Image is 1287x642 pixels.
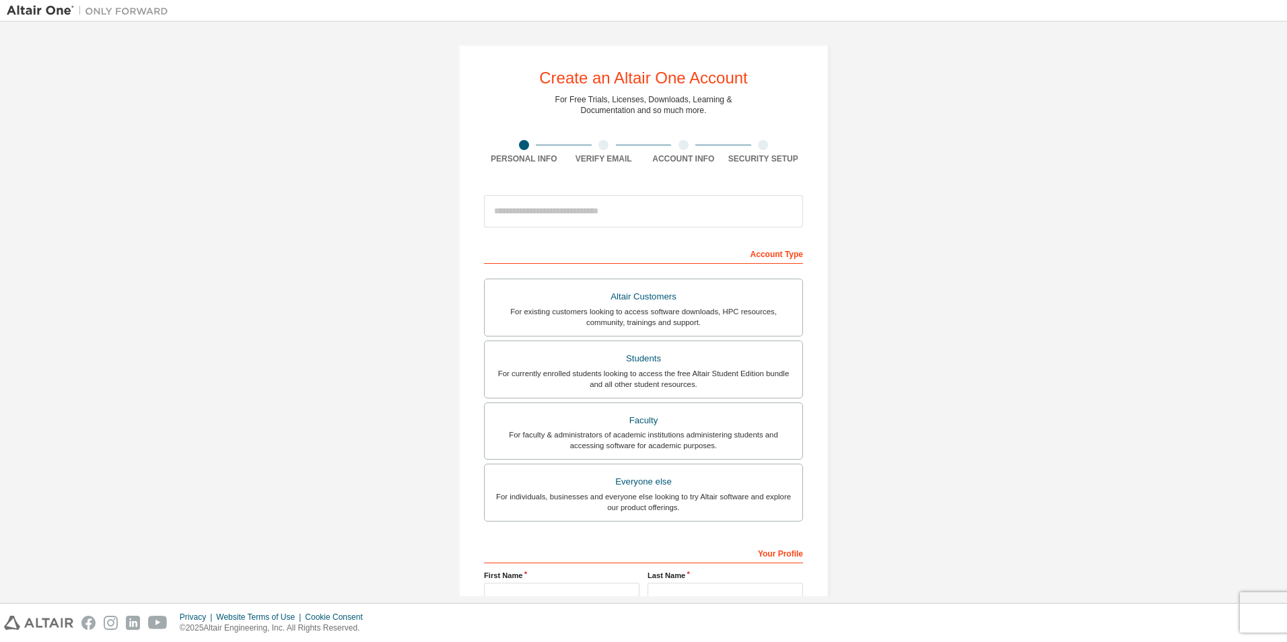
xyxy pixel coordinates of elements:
div: For Free Trials, Licenses, Downloads, Learning & Documentation and so much more. [555,94,732,116]
div: Faculty [493,411,794,430]
div: For currently enrolled students looking to access the free Altair Student Edition bundle and all ... [493,368,794,390]
img: Altair One [7,4,175,17]
img: youtube.svg [148,616,168,630]
div: Everyone else [493,472,794,491]
div: Your Profile [484,542,803,563]
label: First Name [484,570,639,581]
div: Security Setup [724,153,804,164]
p: © 2025 Altair Engineering, Inc. All Rights Reserved. [180,622,371,634]
div: For existing customers looking to access software downloads, HPC resources, community, trainings ... [493,306,794,328]
img: instagram.svg [104,616,118,630]
div: For individuals, businesses and everyone else looking to try Altair software and explore our prod... [493,491,794,513]
div: Verify Email [564,153,644,164]
img: linkedin.svg [126,616,140,630]
div: Personal Info [484,153,564,164]
div: Privacy [180,612,216,622]
div: Website Terms of Use [216,612,305,622]
div: Altair Customers [493,287,794,306]
div: Account Type [484,242,803,264]
div: Cookie Consent [305,612,370,622]
div: Account Info [643,153,724,164]
label: Last Name [648,570,803,581]
img: altair_logo.svg [4,616,73,630]
img: facebook.svg [81,616,96,630]
div: Create an Altair One Account [539,70,748,86]
div: Students [493,349,794,368]
div: For faculty & administrators of academic institutions administering students and accessing softwa... [493,429,794,451]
